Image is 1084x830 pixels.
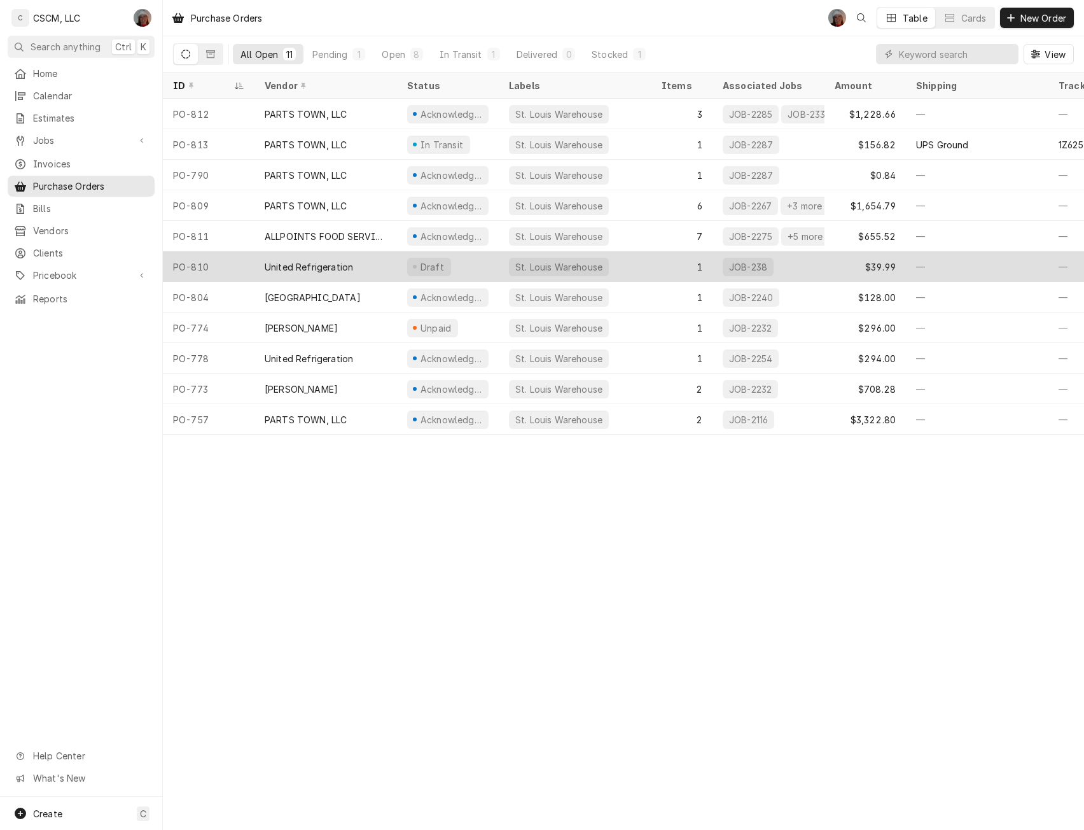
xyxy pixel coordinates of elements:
[33,749,147,763] span: Help Center
[828,9,846,27] div: Dena Vecchetti's Avatar
[419,199,483,213] div: Acknowledged
[786,230,824,243] div: +5 more
[835,79,893,92] div: Amount
[413,48,420,61] div: 8
[8,265,155,286] a: Go to Pricebook
[906,99,1048,129] div: —
[265,383,338,396] div: [PERSON_NAME]
[906,404,1048,435] div: —
[961,11,987,25] div: Cards
[728,108,774,121] div: JOB-2285
[163,251,254,282] div: PO-810
[906,313,1048,343] div: —
[265,138,347,151] div: PARTS TOWN, LLC
[514,199,604,213] div: St. Louis Warehouse
[651,129,712,160] div: 1
[728,321,773,335] div: JOB-2232
[514,321,604,335] div: St. Louis Warehouse
[173,79,232,92] div: ID
[1042,48,1068,61] span: View
[265,260,353,274] div: United Refrigeration
[824,160,906,190] div: $0.84
[651,343,712,374] div: 1
[824,251,906,282] div: $39.99
[824,99,906,129] div: $1,228.66
[8,63,155,84] a: Home
[906,374,1048,404] div: —
[240,48,278,61] div: All Open
[8,220,155,241] a: Vendors
[8,36,155,58] button: Search anythingCtrlK
[163,190,254,221] div: PO-809
[8,198,155,219] a: Bills
[824,374,906,404] div: $708.28
[514,169,604,182] div: St. Louis Warehouse
[8,85,155,106] a: Calendar
[824,190,906,221] div: $1,654.79
[1000,8,1074,28] button: New Order
[728,413,769,426] div: JOB-2116
[651,282,712,313] div: 1
[134,9,151,27] div: Dena Vecchetti's Avatar
[786,199,823,213] div: +3 more
[33,179,148,193] span: Purchase Orders
[33,202,148,215] span: Bills
[31,40,101,53] span: Search anything
[565,48,573,61] div: 0
[419,413,483,426] div: Acknowledged
[651,190,712,221] div: 6
[824,313,906,343] div: $296.00
[265,230,387,243] div: ALLPOINTS FOOD SERVICE
[33,111,148,125] span: Estimates
[33,134,129,147] span: Jobs
[728,383,773,396] div: JOB-2232
[265,352,353,365] div: United Refrigeration
[899,44,1012,64] input: Keyword search
[8,243,155,264] a: Clients
[33,269,129,282] span: Pricebook
[824,129,906,160] div: $156.82
[33,771,147,785] span: What's New
[8,745,155,766] a: Go to Help Center
[11,9,29,27] div: C
[824,343,906,374] div: $294.00
[592,48,628,61] div: Stocked
[286,48,293,61] div: 11
[728,169,774,182] div: JOB-2287
[514,413,604,426] div: St. Louis Warehouse
[355,48,363,61] div: 1
[419,138,465,151] div: In Transit
[419,352,483,365] div: Acknowledged
[265,199,347,213] div: PARTS TOWN, LLC
[134,9,151,27] div: DV
[514,291,604,304] div: St. Louis Warehouse
[824,404,906,435] div: $3,322.80
[265,291,361,304] div: [GEOGRAPHIC_DATA]
[651,221,712,251] div: 7
[33,224,148,237] span: Vendors
[514,260,604,274] div: St. Louis Warehouse
[33,246,148,260] span: Clients
[33,292,148,306] span: Reports
[33,67,148,80] span: Home
[728,260,768,274] div: JOB-238
[651,251,712,282] div: 1
[906,160,1048,190] div: —
[8,108,155,129] a: Estimates
[916,138,969,151] div: UPS Ground
[163,282,254,313] div: PO-804
[140,807,146,820] span: C
[903,11,928,25] div: Table
[916,79,1038,92] div: Shipping
[141,40,146,53] span: K
[419,321,453,335] div: Unpaid
[514,352,604,365] div: St. Louis Warehouse
[163,99,254,129] div: PO-812
[163,160,254,190] div: PO-790
[419,260,446,274] div: Draft
[662,79,700,92] div: Items
[651,404,712,435] div: 2
[265,169,347,182] div: PARTS TOWN, LLC
[265,108,347,121] div: PARTS TOWN, LLC
[265,413,347,426] div: PARTS TOWN, LLC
